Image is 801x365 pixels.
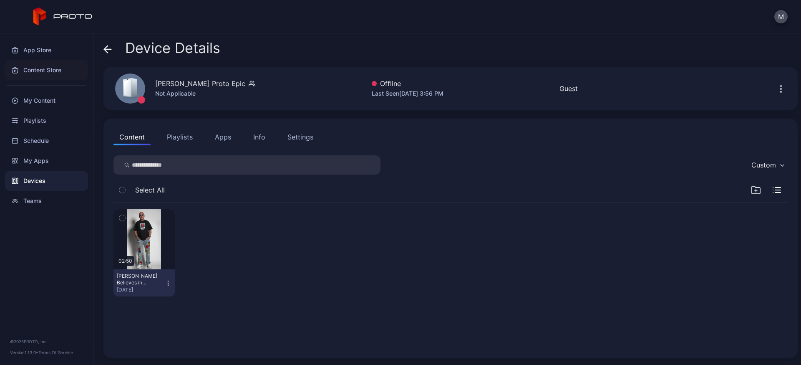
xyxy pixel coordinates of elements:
a: Schedule [5,131,88,151]
button: Info [247,129,271,145]
a: My Content [5,91,88,111]
a: My Apps [5,151,88,171]
div: Offline [372,79,443,89]
div: Last Seen [DATE] 3:56 PM [372,89,443,99]
div: Not Applicable [155,89,255,99]
a: Terms Of Service [38,350,73,355]
div: [PERSON_NAME] Proto Epic [155,79,245,89]
button: M [774,10,788,23]
a: Content Store [5,60,88,80]
span: Device Details [125,40,220,56]
div: © 2025 PROTO, Inc. [10,338,83,345]
div: Custom [751,161,776,169]
button: Playlists [161,129,199,145]
div: Settings [287,132,313,142]
a: Playlists [5,111,88,131]
div: Howie Mandel Believes in Proto.mp4 [117,273,163,286]
button: Custom [747,155,788,175]
a: App Store [5,40,88,60]
button: [PERSON_NAME] Believes in Proto.mp4[DATE] [113,269,175,297]
a: Teams [5,191,88,211]
span: Version 1.13.0 • [10,350,38,355]
button: Settings [282,129,319,145]
a: Devices [5,171,88,191]
div: Guest [559,84,578,94]
button: Content [113,129,151,145]
span: Select All [135,185,165,195]
div: Info [253,132,265,142]
button: Apps [209,129,237,145]
div: [DATE] [117,286,165,293]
